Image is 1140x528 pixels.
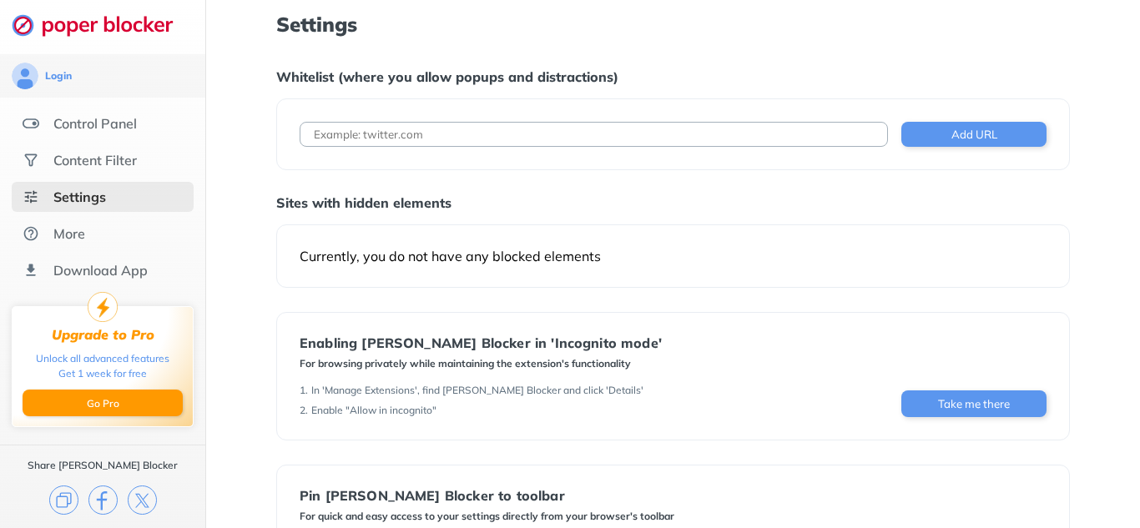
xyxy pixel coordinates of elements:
[28,459,178,472] div: Share [PERSON_NAME] Blocker
[300,510,674,523] div: For quick and easy access to your settings directly from your browser's toolbar
[901,122,1047,147] button: Add URL
[12,13,191,37] img: logo-webpage.svg
[276,194,1070,211] div: Sites with hidden elements
[300,404,308,417] div: 2 .
[276,13,1070,35] h1: Settings
[311,384,643,397] div: In 'Manage Extensions', find [PERSON_NAME] Blocker and click 'Details'
[23,115,39,132] img: features.svg
[58,366,147,381] div: Get 1 week for free
[23,390,183,416] button: Go Pro
[300,335,662,350] div: Enabling [PERSON_NAME] Blocker in 'Incognito mode'
[12,63,38,89] img: avatar.svg
[53,152,137,168] div: Content Filter
[276,68,1070,85] div: Whitelist (where you allow popups and distractions)
[23,225,39,242] img: about.svg
[88,292,118,322] img: upgrade-to-pro.svg
[23,189,39,205] img: settings-selected.svg
[23,152,39,168] img: social.svg
[300,122,888,147] input: Example: twitter.com
[311,404,436,417] div: Enable "Allow in incognito"
[53,189,106,205] div: Settings
[300,488,674,503] div: Pin [PERSON_NAME] Blocker to toolbar
[45,69,72,83] div: Login
[49,485,78,515] img: copy.svg
[53,115,137,132] div: Control Panel
[300,384,308,397] div: 1 .
[901,390,1047,417] button: Take me there
[53,262,148,279] div: Download App
[300,248,1047,264] div: Currently, you do not have any blocked elements
[23,262,39,279] img: download-app.svg
[36,351,169,366] div: Unlock all advanced features
[300,357,662,370] div: For browsing privately while maintaining the extension's functionality
[52,327,154,343] div: Upgrade to Pro
[53,225,85,242] div: More
[88,485,118,515] img: facebook.svg
[128,485,157,515] img: x.svg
